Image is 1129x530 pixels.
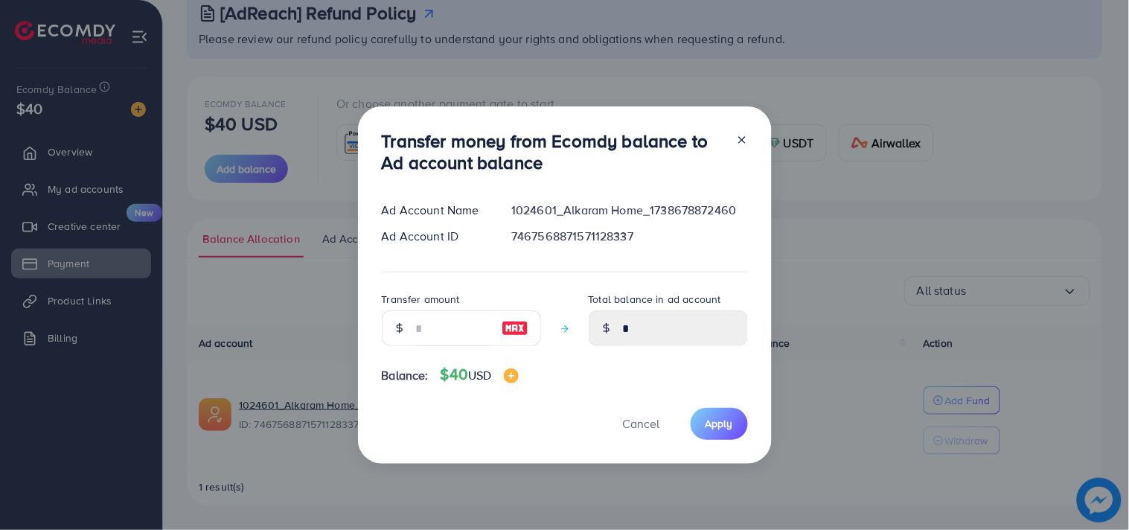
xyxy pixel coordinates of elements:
div: Ad Account ID [370,228,500,245]
span: Cancel [623,415,660,432]
img: image [504,368,519,383]
span: Balance: [382,367,429,384]
div: 7467568871571128337 [499,228,759,245]
h3: Transfer money from Ecomdy balance to Ad account balance [382,130,724,173]
span: Apply [706,416,733,431]
button: Cancel [604,408,679,440]
label: Total balance in ad account [589,292,721,307]
div: 1024601_Alkaram Home_1738678872460 [499,202,759,219]
label: Transfer amount [382,292,460,307]
h4: $40 [441,365,519,384]
div: Ad Account Name [370,202,500,219]
button: Apply [691,408,748,440]
span: USD [468,367,491,383]
img: image [502,319,528,337]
